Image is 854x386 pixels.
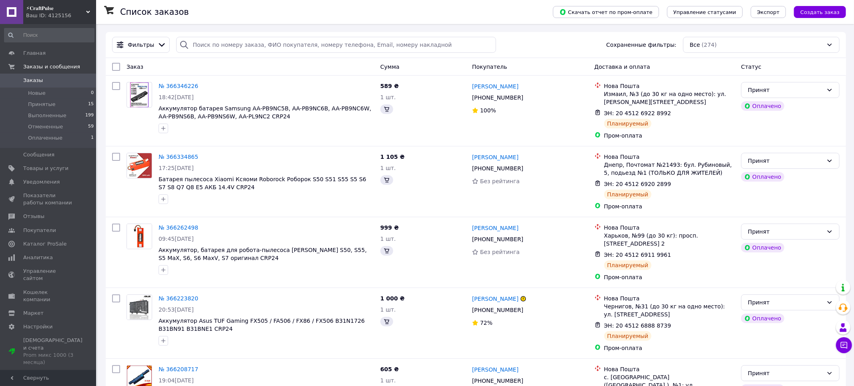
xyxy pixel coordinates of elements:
div: Чернигов, №31 (до 30 кг на одно место): ул. [STREET_ADDRESS] [604,302,735,318]
span: ⚡𝐂𝐫𝐚𝐟𝐭𝐏𝐮𝐥𝐬𝐞 [26,5,86,12]
div: Prom микс 1000 (3 месяца) [23,352,82,366]
div: Нова Пошта [604,82,735,90]
span: Экспорт [757,9,780,15]
a: Создать заказ [786,8,846,15]
span: ЭН: 20 4512 6888 8739 [604,322,671,329]
input: Поиск по номеру заказа, ФИО покупателя, номеру телефона, Email, номеру накладной [176,37,496,53]
span: Создать заказ [800,9,840,15]
a: [PERSON_NAME] [472,153,518,161]
div: Ваш ID: 4125156 [26,12,96,19]
span: 72% [480,320,492,326]
span: Заказы [23,77,43,84]
span: 09:45[DATE] [159,236,194,242]
img: Фото товару [127,224,152,249]
div: Пром-оплата [604,344,735,352]
button: Скачать отчет по пром-оплате [553,6,659,18]
a: № 366334865 [159,154,198,160]
div: Планируемый [604,260,652,270]
span: 1 шт. [380,306,396,313]
img: Фото товару [127,295,152,320]
button: Управление статусами [667,6,743,18]
img: Фото товару [127,153,152,178]
span: Отмененные [28,123,63,130]
span: Показатели работы компании [23,192,74,206]
span: Скачать отчет по пром-оплате [559,8,653,16]
div: Днепр, Почтомат №21493: бул. Рубиновый, 5, подьезд №1 (ТОЛЬКО ДЛЯ ЖИТЕЛЕЙ) [604,161,735,177]
a: Фото товару [127,153,152,178]
span: Сообщения [23,151,54,158]
span: 199 [85,112,94,119]
div: Измаил, №3 (до 30 кг на одно место): ул. [PERSON_NAME][STREET_ADDRESS] [604,90,735,106]
div: Пром-оплата [604,273,735,281]
span: Товары и услуги [23,165,68,172]
a: № 366346226 [159,83,198,89]
span: ЭН: 20 4512 6922 8992 [604,110,671,116]
span: 15 [88,101,94,108]
a: Аккумулятор батарея Samsung AA-PB9NC5B, AA-PB9NC6B, AA-PB9NC6W, AA-PB9NS6B, AA-PB9NS6W, AA-PL9NC2... [159,105,371,120]
div: Принят [748,298,823,307]
span: Сумма [380,64,400,70]
span: Управление статусами [673,9,736,15]
input: Поиск [4,28,94,42]
span: Выполненные [28,112,66,119]
span: Без рейтинга [480,249,520,255]
div: Планируемый [604,190,652,199]
a: Фото товару [127,224,152,249]
span: 1 шт. [380,377,396,384]
a: Аккумулятор Asus TUF Gaming FX505 / FA506 / FX86 / FX506 B31N1726 B31BN91 B31BNE1 CRP24 [159,318,365,332]
button: Экспорт [751,6,786,18]
div: Оплачено [741,172,784,182]
div: [PHONE_NUMBER] [470,234,525,245]
span: Аналитика [23,254,53,261]
span: Новые [28,90,46,97]
a: [PERSON_NAME] [472,82,518,90]
span: Оплаченные [28,134,62,142]
img: Фото товару [130,82,149,107]
span: 605 ₴ [380,366,399,372]
span: Отзывы [23,213,44,220]
div: Оплачено [741,101,784,111]
a: Фото товару [127,294,152,320]
div: [PHONE_NUMBER] [470,304,525,316]
span: ЭН: 20 4512 6920 2899 [604,181,671,187]
span: Заказ [127,64,143,70]
div: [PHONE_NUMBER] [470,92,525,103]
span: Кошелек компании [23,289,74,303]
div: Нова Пошта [604,224,735,232]
span: Маркет [23,310,44,317]
div: Пром-оплата [604,202,735,210]
span: Покупатели [23,227,56,234]
a: Фото товару [127,82,152,108]
span: Управление сайтом [23,268,74,282]
a: № 366223820 [159,295,198,302]
h1: Список заказов [120,7,189,17]
span: Покупатель [472,64,507,70]
span: Заказы и сообщения [23,63,80,70]
span: Без рейтинга [480,178,520,184]
a: [PERSON_NAME] [472,295,518,303]
span: 19:04[DATE] [159,377,194,384]
span: 20:53[DATE] [159,306,194,313]
a: № 366262498 [159,224,198,231]
div: Харьков, №99 (до 30 кг): просп. [STREET_ADDRESS] 2 [604,232,735,248]
span: Фильтры [128,41,154,49]
span: 589 ₴ [380,83,399,89]
div: Оплачено [741,243,784,252]
a: Батарея пылесоса Xiaomi Ксяоми Roborock Роборок S50 S51 S55 S5 S6 S7 S8 Q7 Q8 E5 АКБ 14.4V CRP24 [159,176,366,190]
a: Аккумулятор, батарея для робота-пылесоса [PERSON_NAME] S50, S55, S5 MaX, S6, S6 MaxV, S7 оригинал... [159,247,367,261]
div: Пром-оплата [604,132,735,140]
span: 999 ₴ [380,224,399,231]
div: Нова Пошта [604,153,735,161]
div: Нова Пошта [604,294,735,302]
div: [PHONE_NUMBER] [470,163,525,174]
div: Нова Пошта [604,365,735,373]
span: Каталог ProSale [23,240,66,248]
span: Все [690,41,700,49]
a: № 366208717 [159,366,198,372]
div: Планируемый [604,119,652,128]
span: Принятые [28,101,56,108]
div: Планируемый [604,331,652,341]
